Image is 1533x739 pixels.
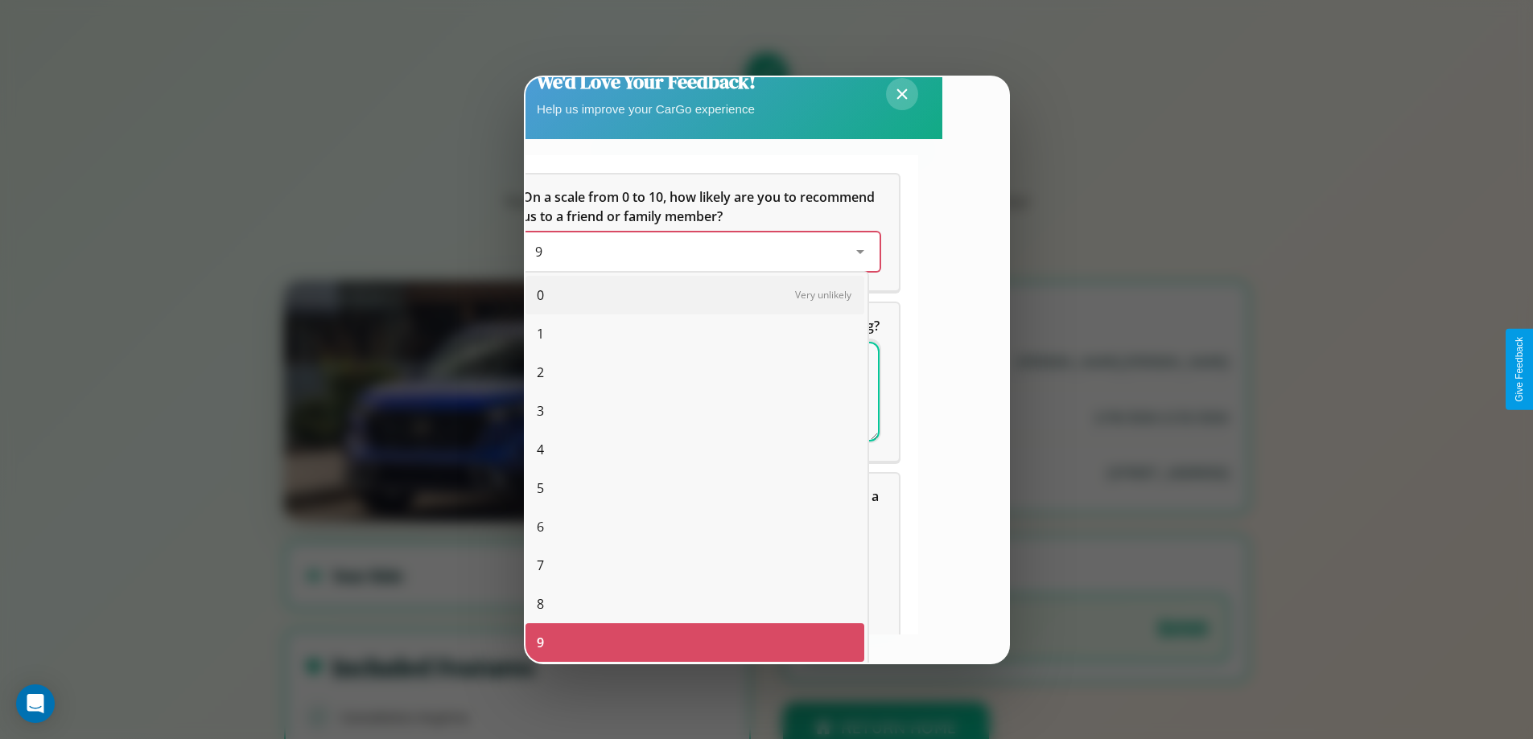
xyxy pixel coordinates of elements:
[525,392,864,430] div: 3
[1514,337,1525,402] div: Give Feedback
[525,353,864,392] div: 2
[537,363,544,382] span: 2
[537,633,544,652] span: 9
[537,285,544,305] span: 0
[537,68,756,95] h2: We'd Love Your Feedback!
[537,440,544,459] span: 4
[522,232,880,271] div: On a scale from 0 to 10, how likely are you to recommend us to a friend or family member?
[525,546,864,585] div: 7
[16,684,55,723] div: Open Intercom Messenger
[525,469,864,507] div: 5
[525,623,864,662] div: 9
[537,478,544,498] span: 5
[522,187,880,226] h5: On a scale from 0 to 10, how likely are you to recommend us to a friend or family member?
[503,174,899,290] div: On a scale from 0 to 10, how likely are you to recommend us to a friend or family member?
[525,507,864,546] div: 6
[795,288,851,302] span: Very unlikely
[535,243,542,261] span: 9
[537,324,544,343] span: 1
[537,98,756,120] p: Help us improve your CarGo experience
[537,401,544,421] span: 3
[525,662,864,700] div: 10
[525,314,864,353] div: 1
[525,585,864,623] div: 8
[525,430,864,469] div: 4
[522,487,882,524] span: Which of the following features do you value the most in a vehicle?
[537,594,544,614] span: 8
[522,317,880,335] span: What can we do to make your experience more satisfying?
[537,517,544,536] span: 6
[525,276,864,314] div: 0
[522,188,878,225] span: On a scale from 0 to 10, how likely are you to recommend us to a friend or family member?
[537,556,544,575] span: 7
